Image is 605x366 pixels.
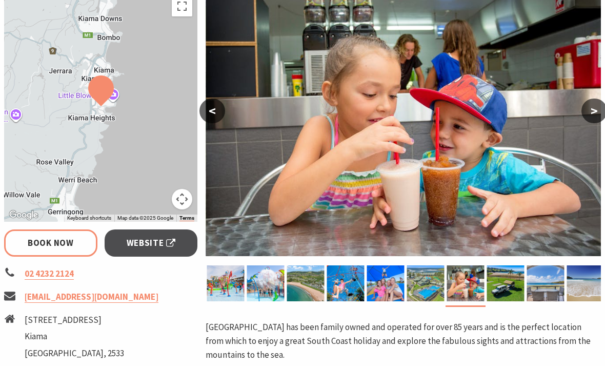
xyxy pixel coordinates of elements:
button: Map camera controls [172,189,192,209]
a: Book Now [4,229,97,257]
a: [EMAIL_ADDRESS][DOMAIN_NAME] [25,291,158,303]
img: Google [7,208,41,222]
button: Keyboard shortcuts [67,215,111,222]
img: BIG4 Easts Beach Kiama aerial view [287,265,325,301]
img: Sunny's Aquaventure Park at BIG4 Easts Beach Kiama Holiday Park [247,265,285,301]
li: Kiama [25,330,124,343]
li: [GEOGRAPHIC_DATA], 2533 [25,346,124,360]
a: Click to see this area on Google Maps [7,208,41,222]
img: Beach View Cabins [527,265,564,301]
button: < [199,99,225,123]
span: Website [127,236,176,250]
img: Aerial view of the resort pool at BIG4 Easts Beach Kiama Holiday Park [407,265,445,301]
img: Jumping pillow with a group of friends sitting in the foreground and girl jumping in air behind them [367,265,405,301]
img: Children having drinks at the cafe [447,265,485,301]
a: Terms (opens in new tab) [179,215,194,221]
img: Camping sites [487,265,525,301]
a: Website [105,229,198,257]
img: BIG4 Easts Beach Kiama beachfront with water and ocean [567,265,604,301]
a: 02 4232 2124 [25,268,74,280]
p: [GEOGRAPHIC_DATA] has been family owned and operated for over 85 years and is the perfect locatio... [206,320,601,362]
li: [STREET_ADDRESS] [25,313,124,327]
img: Kids on Ropeplay [327,265,365,301]
span: Map data ©2025 Google [117,215,173,221]
img: Sunny's Aquaventure Park at BIG4 Easts Beach Kiama Holiday Park [207,265,245,301]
